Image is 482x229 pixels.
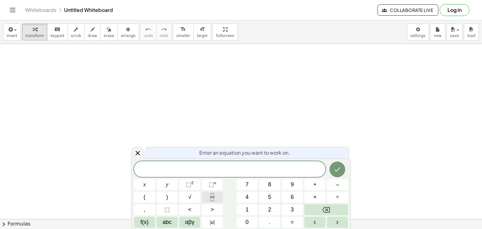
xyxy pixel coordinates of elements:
sup: n [214,180,216,185]
button: 6 [282,192,303,203]
button: keyboardkeypad [47,24,68,40]
button: Times [304,192,325,203]
span: undo [144,34,153,38]
button: Squared [179,179,200,190]
span: 4 [245,193,249,201]
button: Backspace [304,204,348,215]
span: Collaborate Live [383,7,433,13]
span: + [313,180,317,189]
button: load [464,24,479,40]
button: Right arrow [327,217,348,228]
button: Left arrow [304,217,325,228]
span: draw [88,34,97,38]
span: 3 [291,205,294,214]
span: ⬚ [186,181,191,188]
span: erase [104,34,114,38]
button: Placeholder [157,204,178,215]
button: 9 [282,179,303,190]
span: f(x) [141,218,149,226]
span: load [467,34,475,38]
span: . [269,218,270,226]
i: undo [145,26,151,33]
button: . [259,217,280,228]
button: 8 [259,179,280,190]
span: 8 [268,180,271,189]
span: | [214,219,215,225]
i: format_size [199,26,205,33]
span: new [434,34,442,38]
button: Alphabet [157,217,178,228]
span: ÷ [336,193,339,201]
button: arrange [117,24,139,40]
button: y [157,179,178,190]
button: fullscreen [212,24,238,40]
sup: 2 [191,180,194,185]
button: format_sizelarger [193,24,211,40]
button: Fraction [202,192,223,203]
span: a [210,218,215,226]
span: insert [7,34,17,38]
button: redoredo [156,24,172,40]
span: y [166,180,169,189]
i: redo [161,26,167,33]
button: Minus [327,179,348,190]
span: ( [144,193,146,201]
span: scrub [71,34,81,38]
span: save [450,34,459,38]
button: scrub [67,24,85,40]
button: 3 [282,204,303,215]
span: αβγ [185,218,195,226]
span: < [188,205,191,214]
button: ) [157,192,178,203]
span: keypad [51,34,64,38]
button: ( [134,192,155,203]
button: format_sizesmaller [173,24,194,40]
span: 1 [245,205,249,214]
button: undoundo [140,24,157,40]
span: = [291,218,294,226]
button: Divide [327,192,348,203]
button: Superscript [202,179,223,190]
button: Greek alphabet [179,217,200,228]
button: save [447,24,463,40]
button: Square root [179,192,200,203]
span: arrange [121,34,136,38]
button: Functions [134,217,155,228]
button: 4 [237,192,258,203]
button: Less than [179,204,200,215]
span: redo [160,34,168,38]
span: x [143,180,146,189]
span: larger [197,34,208,38]
button: erase [100,24,117,40]
span: 7 [245,180,249,189]
span: ) [166,193,168,201]
button: 1 [237,204,258,215]
button: Done [329,162,345,177]
span: | [210,219,211,225]
span: 2 [268,205,271,214]
span: ⬚ [209,181,214,188]
button: 5 [259,192,280,203]
i: keyboard [54,26,60,33]
button: 0 [237,217,258,228]
button: 7 [237,179,258,190]
span: ⬚ [164,205,170,214]
button: Collaborate Live [378,4,438,16]
span: 5 [268,193,271,201]
button: new [430,24,445,40]
span: × [313,193,317,201]
button: Toggle navigation [8,5,18,15]
button: draw [84,24,101,40]
span: 9 [291,180,294,189]
button: Absolute value [202,217,223,228]
span: smaller [176,34,190,38]
button: settings [407,24,429,40]
span: settings [410,34,426,38]
i: format_size [180,26,186,33]
button: Log in [440,4,469,16]
span: fullscreen [216,34,234,38]
button: , [134,204,155,215]
span: > [211,205,214,214]
span: 6 [291,193,294,201]
span: √ [188,193,191,201]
